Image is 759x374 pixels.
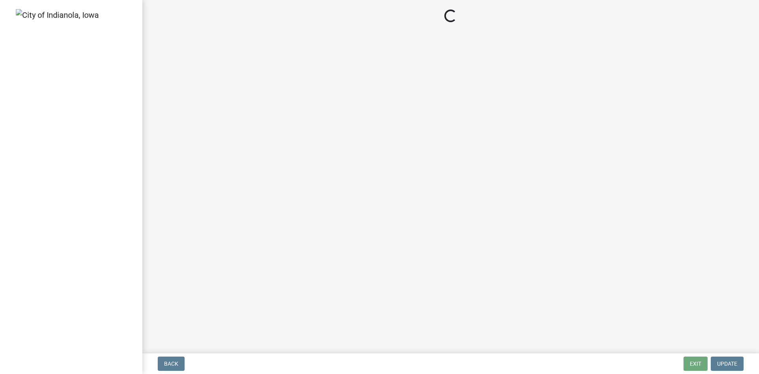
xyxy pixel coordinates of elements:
[717,361,737,367] span: Update
[711,357,744,371] button: Update
[164,361,178,367] span: Back
[16,9,99,21] img: City of Indianola, Iowa
[158,357,185,371] button: Back
[683,357,708,371] button: Exit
